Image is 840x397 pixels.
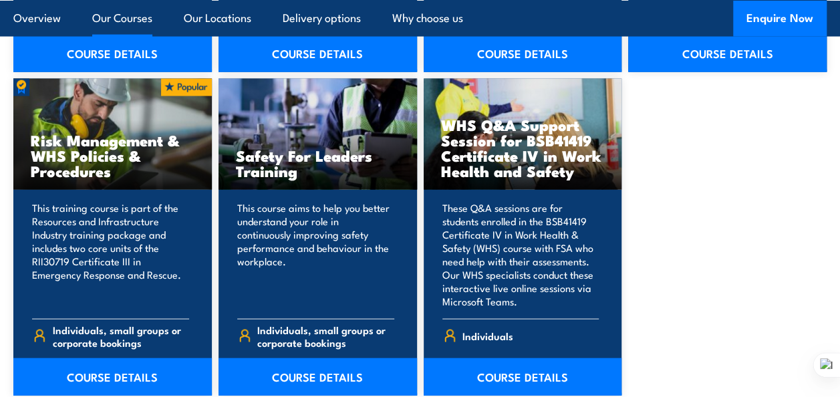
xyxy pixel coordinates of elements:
[219,358,417,396] a: COURSE DETAILS
[424,35,622,72] a: COURSE DETAILS
[237,201,394,308] p: This course aims to help you better understand your role in continuously improving safety perform...
[53,323,189,349] span: Individuals, small groups or corporate bookings
[462,325,513,346] span: Individuals
[219,35,417,72] a: COURSE DETAILS
[13,358,212,396] a: COURSE DETAILS
[13,35,212,72] a: COURSE DETAILS
[32,201,189,308] p: This training course is part of the Resources and Infrastructure Industry training package and in...
[257,323,394,349] span: Individuals, small groups or corporate bookings
[628,35,827,72] a: COURSE DETAILS
[236,148,400,178] h3: Safety For Leaders Training
[441,117,605,178] h3: WHS Q&A Support Session for BSB41419 Certificate IV in Work Health and Safety
[424,358,622,396] a: COURSE DETAILS
[442,201,599,308] p: These Q&A sessions are for students enrolled in the BSB41419 Certificate IV in Work Health & Safe...
[31,132,194,178] h3: Risk Management & WHS Policies & Procedures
